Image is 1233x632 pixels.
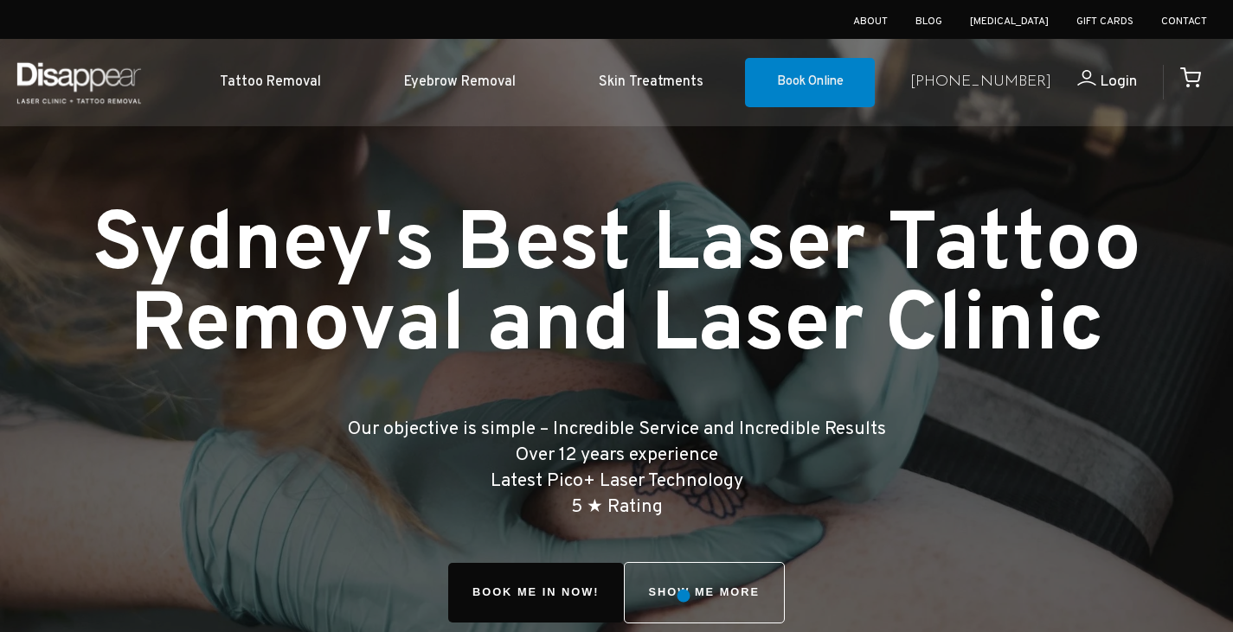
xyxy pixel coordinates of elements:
a: [MEDICAL_DATA] [970,15,1049,29]
a: Gift Cards [1076,15,1133,29]
span: Book Me In! [448,563,624,622]
h1: Sydney's Best Laser Tattoo Removal and Laser Clinic [25,207,1209,368]
a: Blog [915,15,942,29]
a: Eyebrow Removal [363,56,557,109]
a: Skin Treatments [557,56,745,109]
img: Disappear - Laser Clinic and Tattoo Removal Services in Sydney, Australia [13,52,144,113]
a: Contact [1161,15,1207,29]
a: SHOW ME MORE [624,562,786,623]
a: About [853,15,888,29]
span: Login [1100,72,1137,92]
big: Our objective is simple – Incredible Service and Incredible Results Over 12 years experience Late... [348,418,886,518]
a: Tattoo Removal [178,56,363,109]
a: Login [1051,70,1137,95]
a: BOOK ME IN NOW! [448,563,624,622]
a: Book Online [745,58,875,108]
a: [PHONE_NUMBER] [910,70,1051,95]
